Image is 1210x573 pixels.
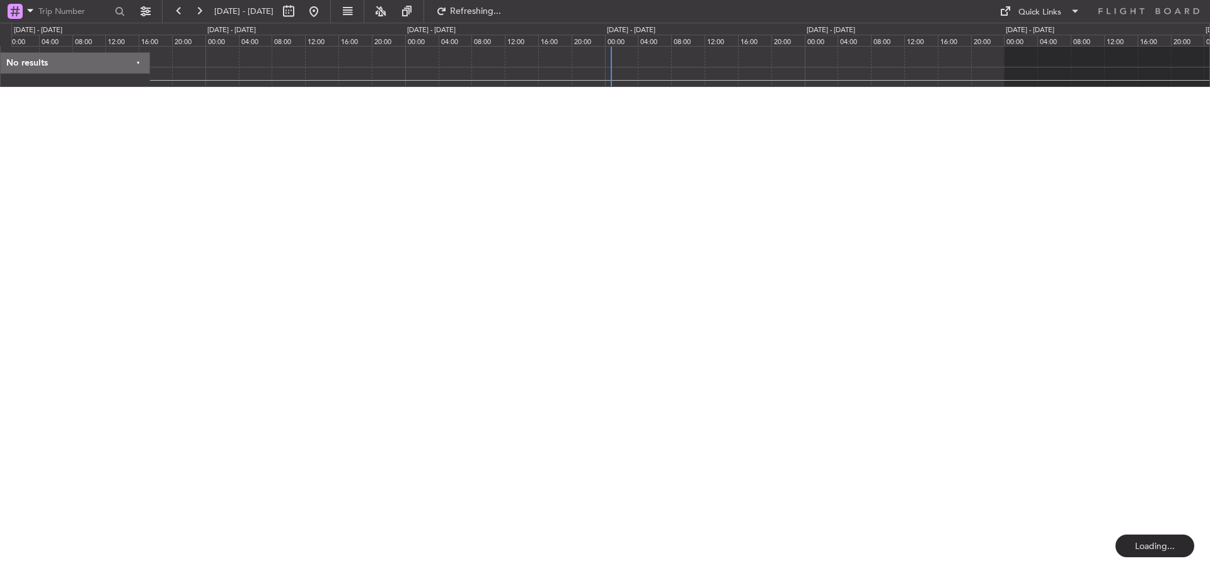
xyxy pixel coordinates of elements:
div: [DATE] - [DATE] [207,25,256,36]
div: 04:00 [638,35,671,46]
div: 04:00 [1037,35,1071,46]
div: 08:00 [272,35,305,46]
div: [DATE] - [DATE] [1006,25,1054,36]
div: 04:00 [239,35,272,46]
div: 12:00 [904,35,938,46]
div: 00:00 [805,35,838,46]
div: 04:00 [439,35,472,46]
div: 16:00 [1138,35,1171,46]
button: Refreshing... [430,1,506,21]
div: 20:00 [572,35,605,46]
div: 00:00 [405,35,439,46]
span: [DATE] - [DATE] [214,6,274,17]
div: 20:00 [1171,35,1204,46]
div: 16:00 [139,35,172,46]
span: Refreshing... [449,7,502,16]
div: 20:00 [372,35,405,46]
div: 04:00 [838,35,871,46]
div: 12:00 [1104,35,1138,46]
div: 20:00 [172,35,205,46]
div: 00:00 [1004,35,1037,46]
div: 00:00 [6,35,39,46]
div: 12:00 [105,35,139,46]
div: 12:00 [705,35,738,46]
button: Quick Links [993,1,1086,21]
div: 16:00 [938,35,971,46]
div: 12:00 [505,35,538,46]
div: Quick Links [1018,6,1061,19]
div: 04:00 [39,35,72,46]
div: [DATE] - [DATE] [807,25,855,36]
div: 12:00 [305,35,338,46]
div: 20:00 [771,35,805,46]
input: Trip Number [38,2,111,21]
div: [DATE] - [DATE] [607,25,655,36]
div: 00:00 [205,35,239,46]
div: Loading... [1115,535,1194,557]
div: 20:00 [971,35,1005,46]
div: 16:00 [738,35,771,46]
div: 16:00 [338,35,372,46]
div: 08:00 [1071,35,1104,46]
div: 08:00 [471,35,505,46]
div: 08:00 [671,35,705,46]
div: 16:00 [538,35,572,46]
div: 00:00 [605,35,638,46]
div: 08:00 [72,35,106,46]
div: 08:00 [871,35,904,46]
div: [DATE] - [DATE] [14,25,62,36]
div: [DATE] - [DATE] [407,25,456,36]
